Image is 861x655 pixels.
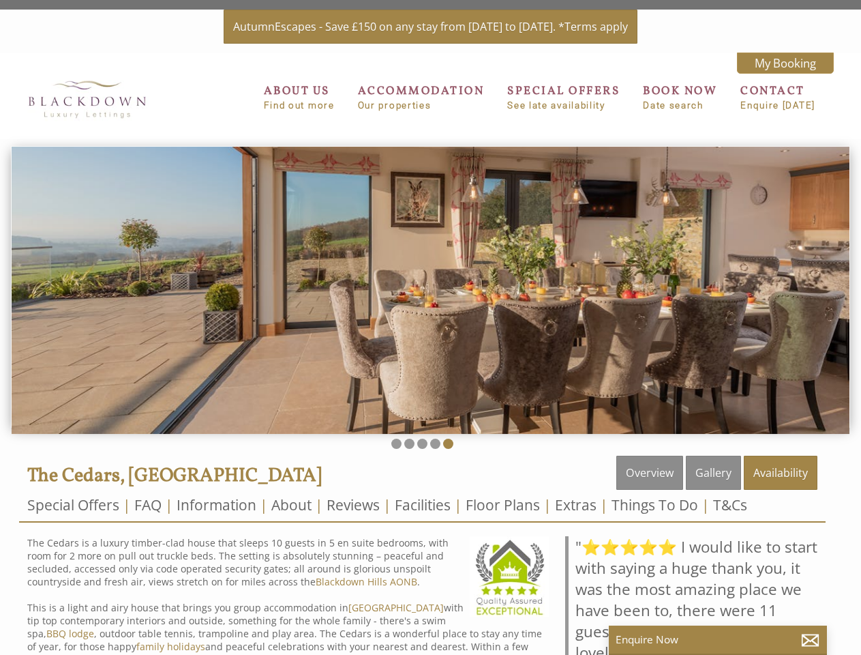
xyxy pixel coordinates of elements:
[134,495,162,514] a: FAQ
[616,632,820,647] p: Enquire Now
[643,83,717,111] a: BOOK NOWDate search
[740,83,815,111] a: CONTACTEnquire [DATE]
[643,100,717,111] small: Date search
[27,463,322,489] a: The Cedars, [GEOGRAPHIC_DATA]
[555,495,596,514] a: Extras
[224,10,637,44] a: AutumnEscapes - Save £150 on any stay from [DATE] to [DATE]. *Terms apply
[327,495,380,514] a: Reviews
[507,100,620,111] small: See late availability
[737,53,834,74] a: My Booking
[611,495,698,514] a: Things To Do
[395,495,451,514] a: Facilities
[507,83,620,111] a: SPECIAL OFFERSSee late availability
[348,601,444,614] a: [GEOGRAPHIC_DATA]
[271,495,312,514] a: About
[686,456,741,490] a: Gallery
[744,456,817,490] a: Availability
[470,536,549,617] img: Sleeps12.com - Quality Assured - 5 Star Exceptional Award
[27,495,119,514] a: Special Offers
[19,72,155,125] img: Blackdown Luxury Lettings
[264,83,335,111] a: ABOUT USFind out more
[264,100,335,111] small: Find out more
[466,495,540,514] a: Floor Plans
[616,456,683,490] a: Overview
[358,83,485,111] a: ACCOMMODATIONOur properties
[713,495,747,514] a: T&Cs
[358,100,485,111] small: Our properties
[46,627,94,640] a: BBQ lodge
[136,640,205,653] a: family holidays
[316,575,417,588] a: Blackdown Hills AONB
[177,495,256,514] a: Information
[740,100,815,111] small: Enquire [DATE]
